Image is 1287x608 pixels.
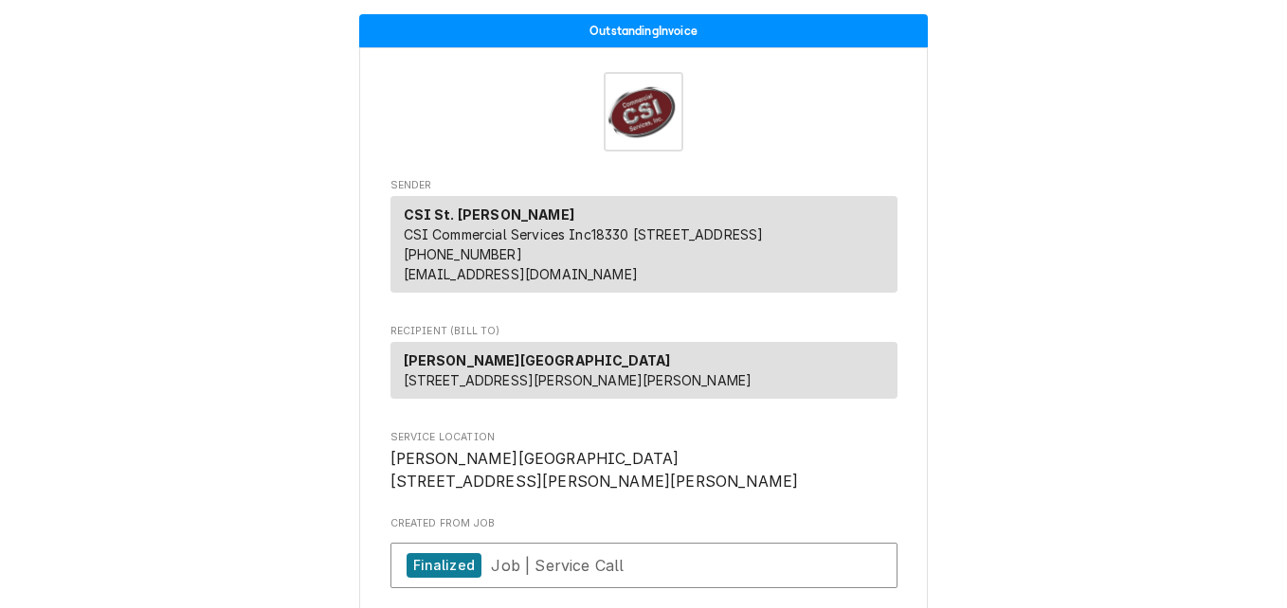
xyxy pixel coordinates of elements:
span: [STREET_ADDRESS][PERSON_NAME][PERSON_NAME] [404,372,752,388]
div: Created From Job [390,516,897,598]
div: Recipient (Bill To) [390,342,897,399]
span: Sender [390,178,897,193]
div: Invoice Recipient [390,324,897,407]
span: Job | Service Call [491,555,624,574]
div: Status [359,14,928,47]
span: Created From Job [390,516,897,531]
a: View Job [390,543,897,589]
div: Service Location [390,430,897,493]
div: Sender [390,196,897,300]
div: Finalized [407,553,481,579]
span: Service Location [390,430,897,445]
strong: CSI St. [PERSON_NAME] [404,206,574,223]
span: Outstanding Invoice [589,25,698,37]
div: Recipient (Bill To) [390,342,897,406]
div: Invoice Sender [390,178,897,301]
span: CSI Commercial Services Inc18330 [STREET_ADDRESS] [404,226,764,242]
span: [PERSON_NAME][GEOGRAPHIC_DATA] [STREET_ADDRESS][PERSON_NAME][PERSON_NAME] [390,450,799,491]
a: [EMAIL_ADDRESS][DOMAIN_NAME] [404,266,638,282]
strong: [PERSON_NAME][GEOGRAPHIC_DATA] [404,352,671,368]
span: Recipient (Bill To) [390,324,897,339]
span: Service Location [390,448,897,492]
a: [PHONE_NUMBER] [404,246,522,262]
div: Sender [390,196,897,293]
img: Logo [604,72,683,152]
